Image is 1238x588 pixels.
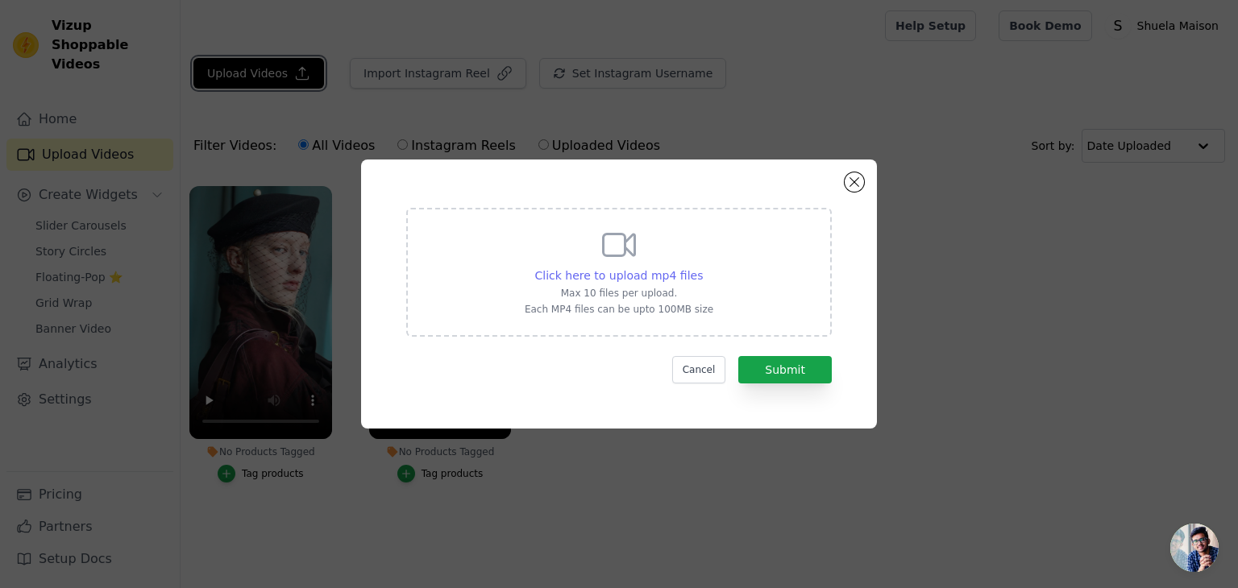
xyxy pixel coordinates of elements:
[672,356,726,383] button: Cancel
[738,356,832,383] button: Submit
[535,269,704,282] span: Click here to upload mp4 files
[845,172,864,192] button: Close modal
[1170,524,1219,572] div: Open chat
[525,303,713,316] p: Each MP4 files can be upto 100MB size
[525,287,713,300] p: Max 10 files per upload.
